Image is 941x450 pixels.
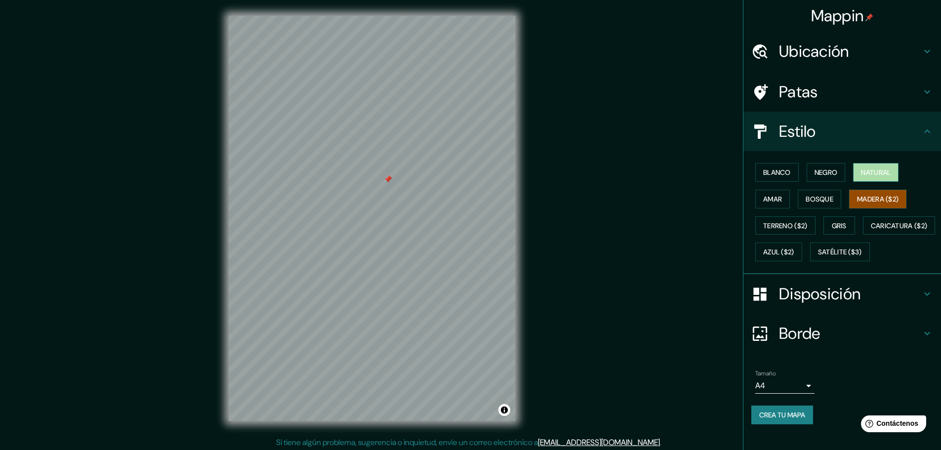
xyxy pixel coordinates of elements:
div: A4 [755,378,815,394]
font: . [660,437,661,448]
font: Ubicación [779,41,849,62]
font: Amar [763,195,782,204]
font: Crea tu mapa [759,410,805,419]
font: Disposición [779,284,860,304]
button: Azul ($2) [755,243,802,261]
button: Negro [807,163,846,182]
img: pin-icon.png [865,13,873,21]
font: Tamaño [755,369,776,377]
button: Caricatura ($2) [863,216,936,235]
button: Terreno ($2) [755,216,816,235]
font: Terreno ($2) [763,221,808,230]
div: Disposición [743,274,941,314]
font: Caricatura ($2) [871,221,928,230]
font: Mappin [811,5,864,26]
div: Estilo [743,112,941,151]
button: Blanco [755,163,799,182]
font: . [663,437,665,448]
div: Patas [743,72,941,112]
button: Gris [823,216,855,235]
font: A4 [755,380,765,391]
font: Estilo [779,121,816,142]
button: Natural [853,163,899,182]
font: Satélite ($3) [818,248,862,257]
font: Negro [815,168,838,177]
button: Bosque [798,190,841,208]
button: Satélite ($3) [810,243,870,261]
font: Natural [861,168,891,177]
button: Crea tu mapa [751,406,813,424]
div: Ubicación [743,32,941,71]
button: Activar o desactivar atribución [498,404,510,416]
div: Borde [743,314,941,353]
iframe: Lanzador de widgets de ayuda [853,411,930,439]
font: Bosque [806,195,833,204]
font: Si tiene algún problema, sugerencia o inquietud, envíe un correo electrónico a [276,437,538,448]
button: Amar [755,190,790,208]
font: Gris [832,221,847,230]
font: Madera ($2) [857,195,899,204]
button: Madera ($2) [849,190,906,208]
font: . [661,437,663,448]
canvas: Mapa [229,16,515,421]
font: Borde [779,323,820,344]
font: Patas [779,82,818,102]
a: [EMAIL_ADDRESS][DOMAIN_NAME] [538,437,660,448]
font: Azul ($2) [763,248,794,257]
font: Blanco [763,168,791,177]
